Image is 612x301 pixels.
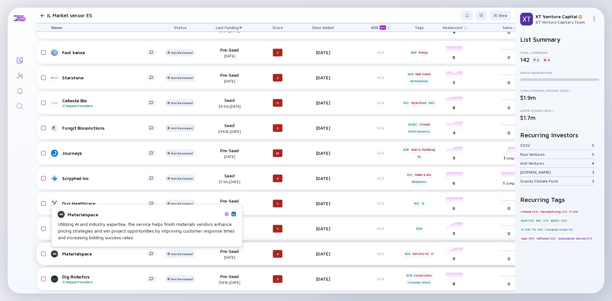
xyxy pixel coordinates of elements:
[520,13,533,25] img: XT Profile Picture
[407,279,431,286] div: Computer Vision
[360,50,401,55] div: N/A
[171,101,193,105] div: Not Reviewed
[8,68,32,83] a: Investor Map
[520,131,599,139] h2: Recurring Investors
[174,25,186,30] span: Status
[305,226,341,231] div: [DATE]
[209,173,250,184] div: Seed
[520,235,535,241] div: SaaS (47)
[171,76,193,80] div: Not Reviewed
[532,226,544,233] div: ML (16)
[62,98,147,108] div: Celleste Bio
[209,248,250,259] div: Pre-Seed
[520,217,535,224] div: B2B (113)
[273,149,282,157] div: 10
[360,226,401,231] div: N/A
[51,74,161,82] a: Starstone
[428,100,435,106] div: Cells
[47,12,92,18] h1: IL Market sensor ES
[532,57,540,63] div: 5
[51,98,161,108] a: Celleste BioRepeat Founders
[421,200,425,207] div: AI
[62,125,147,131] div: Fungit Biosolutions
[171,126,193,130] div: Not Reviewed
[544,226,573,233] div: Computer Vision (5)
[62,50,147,55] div: Fast Sense
[51,149,161,157] a: Journeyz
[557,235,593,241] div: Subscription Service (27)
[411,100,427,106] div: Agriculture
[543,57,551,63] div: 4
[360,151,401,155] div: N/A
[209,72,250,83] div: Pre-Seed
[360,100,401,105] div: N/A
[520,208,539,215] div: Climate (32)
[51,274,161,284] a: Dig RoboticsRepeat Founders
[413,200,420,207] div: B2C
[209,104,250,108] div: $4.5m, [DATE]
[305,125,341,131] div: [DATE]
[232,212,235,216] img: Materialspace Linkedin Page
[408,121,418,127] div: B2B2C
[68,212,222,217] div: Materialspace
[209,54,250,58] div: [DATE]
[568,208,579,215] div: IT (20)
[430,251,434,257] div: AI
[592,161,594,166] div: 4
[273,250,282,258] div: 4
[62,280,147,284] div: Repeat Founders
[520,226,531,233] div: AI (54)
[360,276,401,281] div: N/A
[535,217,549,224] div: B2C (27)
[536,235,556,241] div: Software (32)
[305,251,341,256] div: [DATE]
[520,56,529,63] div: 142
[224,212,229,216] img: Materialspace Website
[62,176,147,181] div: Scrypted Inc
[62,75,147,80] div: Starstone
[171,176,193,180] div: Not Reviewed
[273,74,282,82] div: 2
[209,97,250,108] div: Seed
[216,25,239,30] span: Last Funding
[540,208,567,215] div: Manufacturing (21)
[520,114,599,121] div: $1.7m
[171,151,193,155] div: Not Reviewed
[406,171,413,178] div: B2C
[273,275,282,283] div: 3
[273,225,282,233] div: 1
[51,175,161,182] a: Scrypted Inc
[535,20,589,25] div: XT Venture Capital's Team
[419,121,431,127] div: Climate
[592,170,594,175] div: 3
[260,23,295,32] div: Score
[8,98,32,113] a: Search
[305,201,341,206] div: [DATE]
[209,274,250,284] div: Pre-Seed
[62,150,147,156] div: Journeyz
[273,200,282,207] div: 2
[410,78,429,84] div: Fermentation
[209,129,250,133] div: $950k, [DATE]
[62,251,147,256] div: Materialspace
[403,146,409,153] div: B2B
[273,49,282,56] div: 2
[403,100,410,106] div: B2C
[414,171,432,178] div: Media & Ads
[413,272,433,278] div: Construction
[51,250,161,258] a: Materialspace
[443,25,463,30] span: Headcount
[520,36,599,43] h2: List Summary
[360,125,401,130] div: N/A
[305,100,341,105] div: [DATE]
[592,152,594,157] div: 5
[520,51,599,54] div: Total Companies
[209,148,250,159] div: Pre-Seed
[415,71,431,77] div: Real Estate
[520,143,592,148] div: SOSV
[51,124,161,132] a: Fungit Biosolutions
[305,75,341,80] div: [DATE]
[305,150,341,156] div: [DATE]
[209,47,250,58] div: Pre-Seed
[305,176,341,181] div: [DATE]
